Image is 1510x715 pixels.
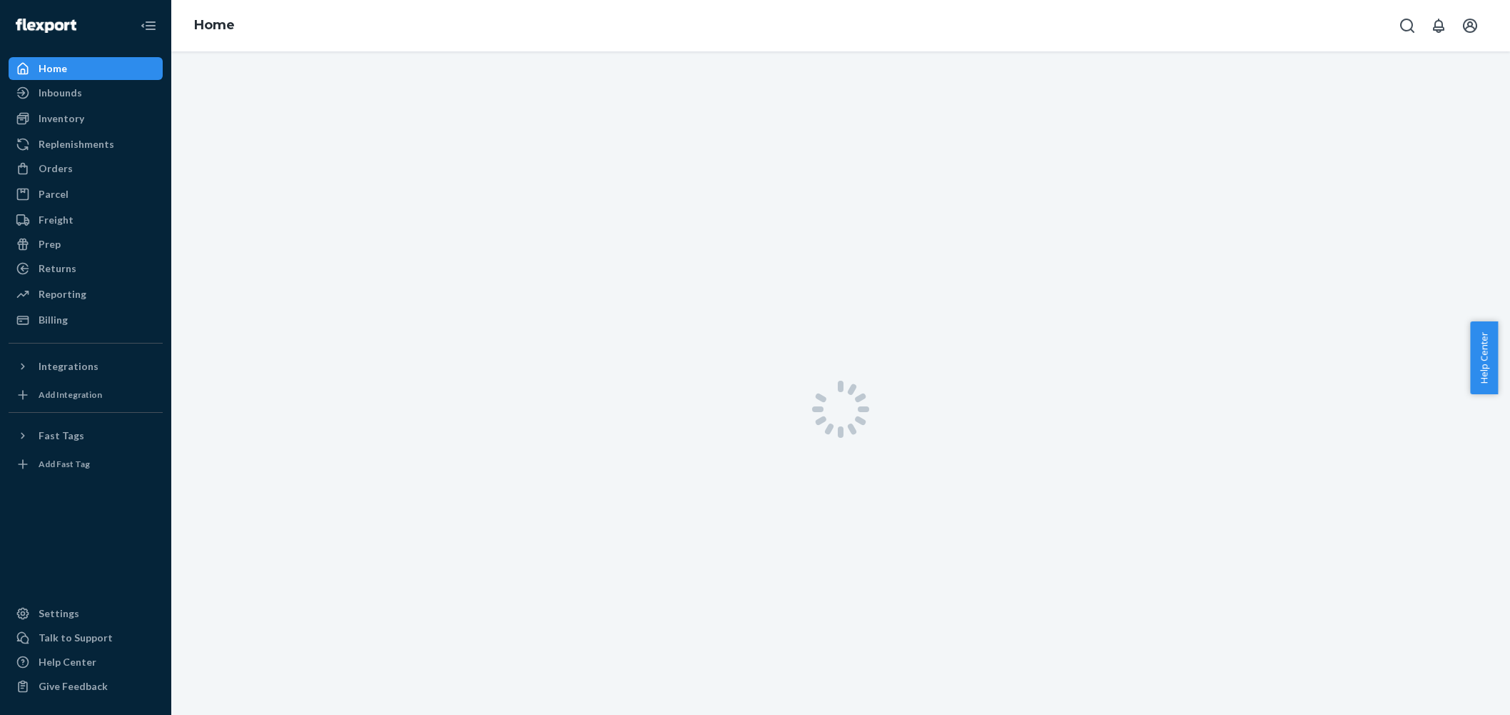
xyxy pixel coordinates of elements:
[9,57,163,80] a: Home
[9,602,163,625] a: Settings
[9,183,163,206] a: Parcel
[39,61,67,76] div: Home
[9,157,163,180] a: Orders
[134,11,163,40] button: Close Navigation
[9,626,163,649] button: Talk to Support
[39,313,68,327] div: Billing
[39,137,114,151] div: Replenishments
[16,19,76,33] img: Flexport logo
[39,679,108,694] div: Give Feedback
[9,651,163,674] a: Help Center
[9,133,163,156] a: Replenishments
[183,5,246,46] ol: breadcrumbs
[39,261,76,276] div: Returns
[9,233,163,256] a: Prep
[39,187,69,201] div: Parcel
[39,111,84,126] div: Inventory
[9,81,163,104] a: Inbounds
[1424,11,1453,40] button: Open notifications
[39,161,73,176] div: Orders
[9,309,163,331] a: Billing
[39,631,113,645] div: Talk to Support
[39,429,84,443] div: Fast Tags
[39,213,74,227] div: Freight
[39,655,96,669] div: Help Center
[39,86,82,100] div: Inbounds
[39,237,61,251] div: Prep
[39,606,79,621] div: Settings
[1456,11,1484,40] button: Open account menu
[9,283,163,306] a: Reporting
[1470,321,1498,394] button: Help Center
[9,257,163,280] a: Returns
[39,389,102,401] div: Add Integration
[9,209,163,231] a: Freight
[9,107,163,130] a: Inventory
[1393,11,1422,40] button: Open Search Box
[194,17,235,33] a: Home
[9,675,163,698] button: Give Feedback
[9,355,163,378] button: Integrations
[39,458,90,470] div: Add Fast Tag
[39,287,86,301] div: Reporting
[9,424,163,447] button: Fast Tags
[39,359,98,374] div: Integrations
[9,384,163,406] a: Add Integration
[9,453,163,476] a: Add Fast Tag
